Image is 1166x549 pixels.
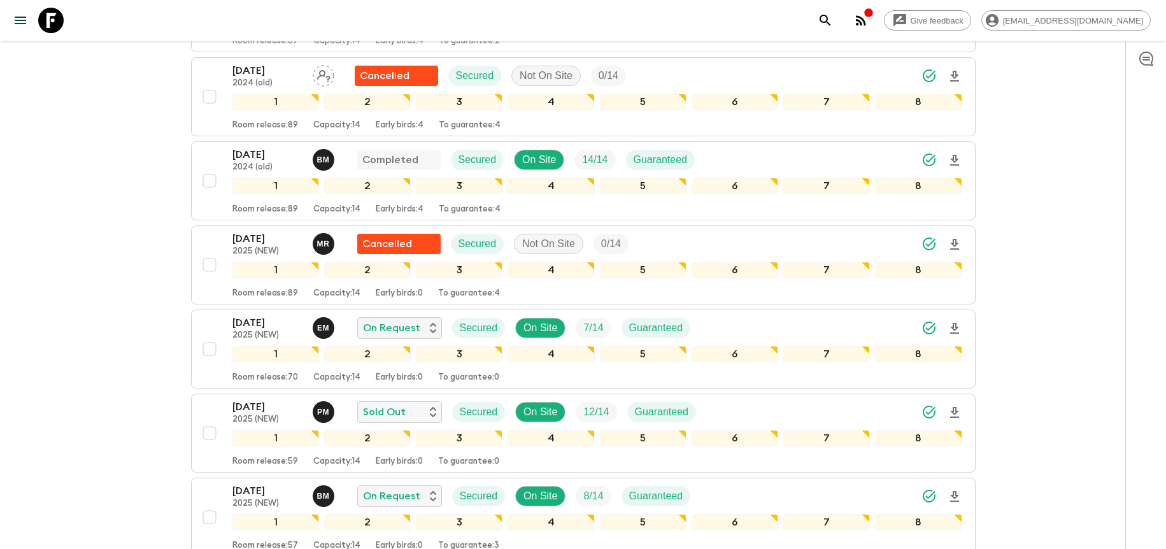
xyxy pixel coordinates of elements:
div: 6 [692,262,778,278]
div: Secured [451,150,504,170]
button: [DATE]2025 (NEW)Eduardo MirandaOn RequestSecuredOn SiteTrip FillGuaranteed12345678Room release:70... [191,310,976,389]
p: 12 / 14 [583,404,609,420]
span: [EMAIL_ADDRESS][DOMAIN_NAME] [996,16,1150,25]
div: 7 [783,94,870,110]
button: MR [313,233,337,255]
div: 8 [875,178,962,194]
button: [DATE]2024 (old)Bruno MeloCompletedSecuredOn SiteTrip FillGuaranteed12345678Room release:89Capaci... [191,141,976,220]
p: 14 / 14 [582,152,608,168]
p: E M [317,323,329,333]
div: [EMAIL_ADDRESS][DOMAIN_NAME] [981,10,1151,31]
svg: Download Onboarding [947,69,962,84]
a: Give feedback [884,10,971,31]
span: Mario Rangel [313,237,337,247]
p: Completed [362,152,418,168]
button: EM [313,317,337,339]
div: 6 [692,514,778,531]
svg: Download Onboarding [947,237,962,252]
p: Capacity: 14 [313,373,360,383]
div: 3 [416,346,502,362]
div: 8 [875,430,962,446]
p: On Site [523,404,557,420]
button: menu [8,8,33,33]
p: Capacity: 14 [313,36,360,46]
p: To guarantee: 4 [439,120,501,131]
p: To guarantee: 0 [438,457,499,467]
p: To guarantee: 4 [438,289,500,299]
p: Secured [456,68,494,83]
div: 1 [232,262,319,278]
div: 6 [692,94,778,110]
div: 3 [416,514,502,531]
div: 3 [416,178,502,194]
p: On Site [523,320,557,336]
div: 4 [508,346,594,362]
p: Sold Out [363,404,406,420]
p: Guaranteed [635,404,689,420]
p: [DATE] [232,483,302,499]
svg: Download Onboarding [947,405,962,420]
div: Trip Fill [576,402,616,422]
div: 4 [508,262,594,278]
div: 3 [416,430,502,446]
div: 5 [600,262,686,278]
svg: Download Onboarding [947,153,962,168]
p: 8 / 14 [583,488,603,504]
div: On Site [515,486,565,506]
svg: Synced Successfully [921,488,937,504]
div: 2 [324,430,411,446]
div: 4 [508,514,594,531]
div: 6 [692,346,778,362]
div: Not On Site [511,66,581,86]
p: On Request [363,320,420,336]
p: Guaranteed [629,320,683,336]
button: search adventures [813,8,838,33]
div: 1 [232,178,319,194]
span: Bruno Melo [313,153,337,163]
div: Secured [451,234,504,254]
div: Flash Pack cancellation [357,234,441,254]
p: Early birds: 0 [376,289,423,299]
span: Paula Medeiros [313,405,337,415]
div: 2 [324,514,411,531]
p: Secured [460,320,498,336]
p: Early birds: 4 [376,120,423,131]
p: Secured [460,404,498,420]
p: [DATE] [232,63,302,78]
div: 3 [416,94,502,110]
div: Trip Fill [576,318,611,338]
p: To guarantee: 2 [439,36,500,46]
div: 8 [875,514,962,531]
p: 2024 (old) [232,78,302,89]
div: Secured [452,402,506,422]
div: 2 [324,94,411,110]
p: Secured [460,488,498,504]
div: 5 [600,514,686,531]
p: Capacity: 14 [313,457,360,467]
div: 5 [600,94,686,110]
p: [DATE] [232,399,302,415]
p: [DATE] [232,315,302,331]
div: Flash Pack cancellation [355,66,438,86]
div: 6 [692,178,778,194]
p: Room release: 89 [232,289,298,299]
svg: Synced Successfully [921,152,937,168]
p: Room release: 89 [232,204,298,215]
div: On Site [515,318,565,338]
p: 2025 (NEW) [232,246,302,257]
span: Assign pack leader [313,69,334,79]
p: On Site [522,152,556,168]
div: Trip Fill [591,66,626,86]
div: 5 [600,346,686,362]
p: 0 / 14 [599,68,618,83]
p: 2024 (old) [232,162,302,173]
p: Early birds: 4 [376,204,423,215]
p: Secured [459,152,497,168]
p: [DATE] [232,147,302,162]
p: To guarantee: 4 [439,204,501,215]
div: On Site [514,150,564,170]
button: [DATE]2025 (NEW)Mario RangelFlash Pack cancellationSecuredNot On SiteTrip Fill12345678Room releas... [191,225,976,304]
div: 1 [232,430,319,446]
div: 7 [783,178,870,194]
div: 6 [692,430,778,446]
